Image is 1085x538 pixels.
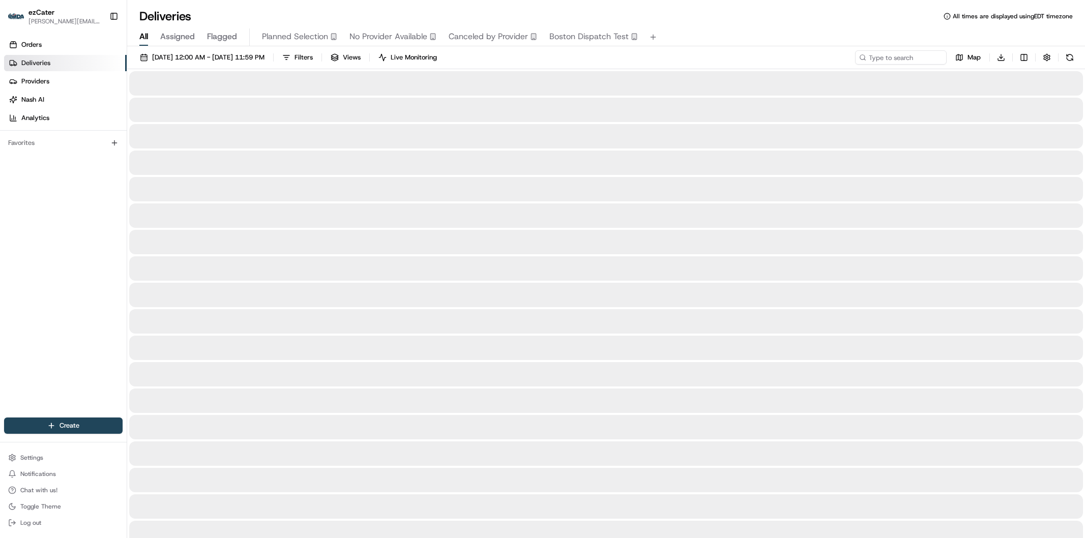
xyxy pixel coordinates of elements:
button: Filters [278,50,317,65]
span: Assigned [160,31,195,43]
h1: Deliveries [139,8,191,24]
img: ezCater [8,13,24,20]
span: Providers [21,77,49,86]
a: Orders [4,37,127,53]
button: Chat with us! [4,483,123,497]
span: Map [967,53,981,62]
span: Create [60,421,79,430]
span: [DATE] 12:00 AM - [DATE] 11:59 PM [152,53,265,62]
span: Boston Dispatch Test [549,31,629,43]
button: Create [4,417,123,434]
span: Flagged [207,31,237,43]
button: Map [951,50,985,65]
span: Nash AI [21,95,44,104]
span: All times are displayed using EDT timezone [953,12,1073,20]
button: Notifications [4,467,123,481]
span: Notifications [20,470,56,478]
span: Filters [295,53,313,62]
span: No Provider Available [349,31,427,43]
span: Orders [21,40,42,49]
span: Views [343,53,361,62]
div: Favorites [4,135,123,151]
button: ezCater [28,7,54,17]
a: Nash AI [4,92,127,108]
button: Settings [4,451,123,465]
span: All [139,31,148,43]
span: Toggle Theme [20,502,61,511]
a: Providers [4,73,127,89]
span: Canceled by Provider [449,31,528,43]
button: Toggle Theme [4,499,123,514]
button: Refresh [1063,50,1077,65]
input: Type to search [855,50,947,65]
span: Live Monitoring [391,53,437,62]
button: [DATE] 12:00 AM - [DATE] 11:59 PM [135,50,269,65]
span: Settings [20,454,43,462]
button: Live Monitoring [374,50,442,65]
span: Log out [20,519,41,527]
button: ezCaterezCater[PERSON_NAME][EMAIL_ADDRESS][DOMAIN_NAME] [4,4,105,28]
button: [PERSON_NAME][EMAIL_ADDRESS][DOMAIN_NAME] [28,17,101,25]
a: Analytics [4,110,127,126]
span: Deliveries [21,58,50,68]
a: Deliveries [4,55,127,71]
span: Chat with us! [20,486,57,494]
span: Planned Selection [262,31,328,43]
button: Log out [4,516,123,530]
span: Analytics [21,113,49,123]
button: Views [326,50,365,65]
